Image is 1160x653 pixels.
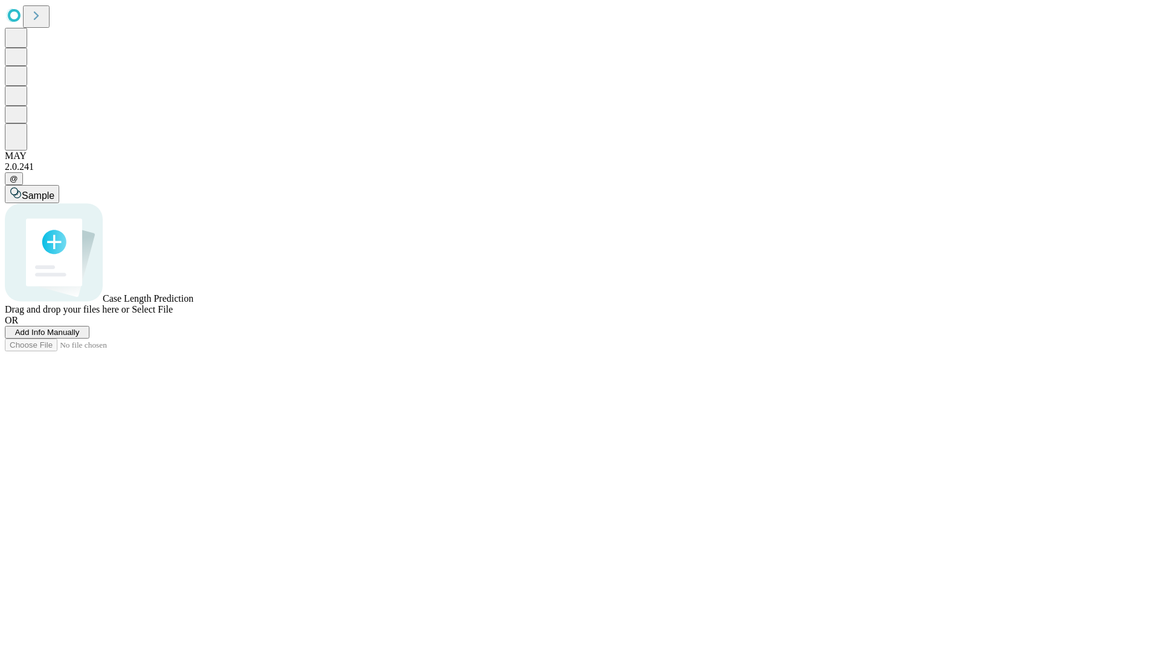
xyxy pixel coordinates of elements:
div: MAY [5,151,1155,161]
span: Drag and drop your files here or [5,304,129,314]
span: Case Length Prediction [103,293,193,304]
button: Add Info Manually [5,326,89,339]
button: @ [5,172,23,185]
span: OR [5,315,18,325]
button: Sample [5,185,59,203]
span: Select File [132,304,173,314]
div: 2.0.241 [5,161,1155,172]
span: Add Info Manually [15,328,80,337]
span: Sample [22,190,54,201]
span: @ [10,174,18,183]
